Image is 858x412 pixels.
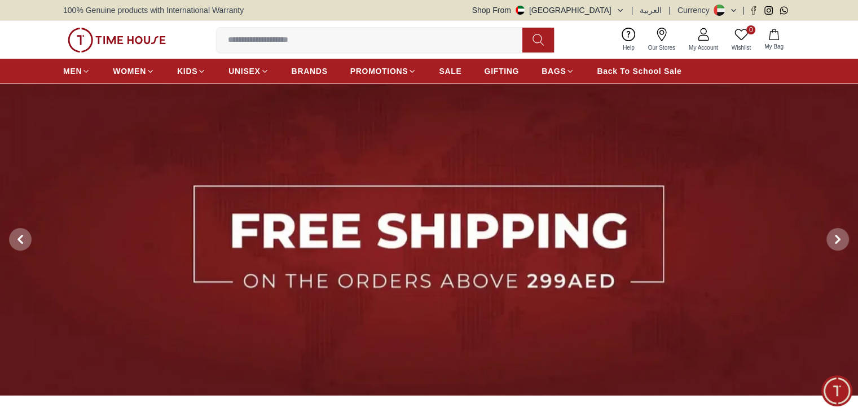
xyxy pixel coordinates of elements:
span: 11:26 AM [150,116,179,124]
span: 11:26 AM [150,230,179,238]
a: BRANDS [292,61,328,81]
span: heyy [154,52,175,63]
a: GIFTING [484,61,519,81]
a: Back To School Sale [597,61,681,81]
span: Our Stores [644,43,680,52]
div: [PERSON_NAME] [11,81,223,93]
span: PROMOTIONS [350,65,408,77]
a: Whatsapp [780,6,788,15]
span: BAGS [542,65,566,77]
span: BRANDS [292,65,328,77]
span: 11:26 AM [178,166,208,174]
img: United Arab Emirates [516,6,525,15]
a: SALE [439,61,461,81]
span: SALE [439,65,461,77]
span: MEN [63,65,82,77]
span: UNISEX [228,65,260,77]
a: UNISEX [228,61,269,81]
span: Back To School Sale [597,65,681,77]
span: My Bag [760,42,788,51]
div: (Please enter a valid phone number) [3,233,223,245]
span: Help [618,43,639,52]
span: 100% Genuine products with International Warranty [63,5,244,16]
button: My Bag [758,27,790,53]
a: MEN [63,61,90,81]
img: ... [68,28,166,52]
span: GIFTING [484,65,519,77]
a: Help [616,25,641,54]
img: Profile picture of Time House Support [35,10,54,29]
span: WOMEN [113,65,146,77]
span: | [742,5,745,16]
span: | [631,5,633,16]
a: Instagram [764,6,773,15]
button: العربية [640,5,662,16]
div: Chat Widget [821,375,852,406]
a: KIDS [177,61,206,81]
span: | [668,5,671,16]
textarea: Enter your phone number [3,246,223,302]
em: Back [8,8,31,31]
div: Time House Support [60,15,188,25]
span: May I have your name, please? [19,103,151,113]
span: Wishlist [727,43,755,52]
span: 0 [746,25,755,34]
button: Shop From[GEOGRAPHIC_DATA] [472,5,624,16]
span: 11:26 AM [178,58,208,65]
span: KIDS [177,65,197,77]
span: Could you please share your phone number? [19,211,169,235]
a: Facebook [749,6,758,15]
a: 0Wishlist [725,25,758,54]
a: PROMOTIONS [350,61,417,81]
a: WOMEN [113,61,155,81]
span: [PERSON_NAME] [104,161,175,171]
span: My Account [684,43,723,52]
a: Our Stores [641,25,682,54]
div: [PERSON_NAME] [11,190,223,201]
div: Currency [677,5,714,16]
a: BAGS [542,61,574,81]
